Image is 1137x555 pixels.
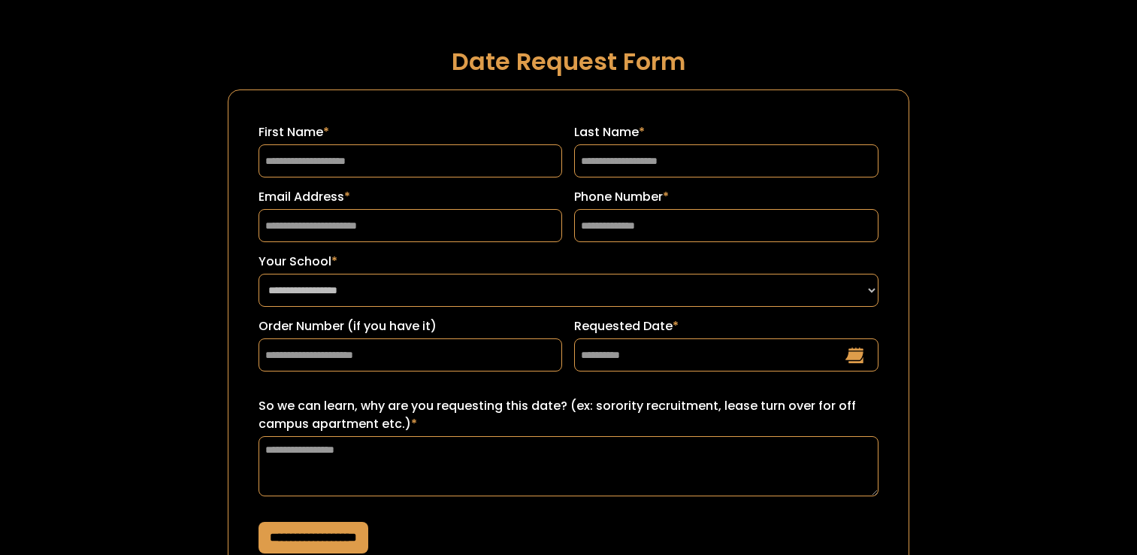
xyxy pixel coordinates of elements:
[574,123,878,141] label: Last Name
[259,317,563,335] label: Order Number (if you have it)
[259,397,879,433] label: So we can learn, why are you requesting this date? (ex: sorority recruitment, lease turn over for...
[259,188,563,206] label: Email Address
[228,48,910,74] h1: Date Request Form
[574,317,878,335] label: Requested Date
[259,123,563,141] label: First Name
[574,188,878,206] label: Phone Number
[259,253,879,271] label: Your School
